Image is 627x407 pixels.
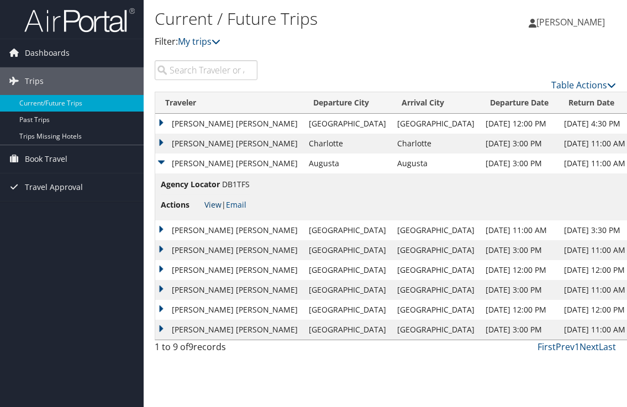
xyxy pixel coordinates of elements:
[392,320,480,340] td: [GEOGRAPHIC_DATA]
[303,134,392,154] td: Charlotte
[480,154,558,173] td: [DATE] 3:00 PM
[575,341,579,353] a: 1
[25,173,83,201] span: Travel Approval
[392,280,480,300] td: [GEOGRAPHIC_DATA]
[480,114,558,134] td: [DATE] 12:00 PM
[155,240,303,260] td: [PERSON_NAME] [PERSON_NAME]
[161,199,202,211] span: Actions
[303,280,392,300] td: [GEOGRAPHIC_DATA]
[178,35,220,47] a: My trips
[392,114,480,134] td: [GEOGRAPHIC_DATA]
[303,260,392,280] td: [GEOGRAPHIC_DATA]
[155,154,303,173] td: [PERSON_NAME] [PERSON_NAME]
[155,92,303,114] th: Traveler: activate to sort column ascending
[161,178,220,191] span: Agency Locator
[155,220,303,240] td: [PERSON_NAME] [PERSON_NAME]
[155,320,303,340] td: [PERSON_NAME] [PERSON_NAME]
[303,300,392,320] td: [GEOGRAPHIC_DATA]
[25,145,67,173] span: Book Travel
[392,220,480,240] td: [GEOGRAPHIC_DATA]
[556,341,575,353] a: Prev
[155,7,462,30] h1: Current / Future Trips
[480,300,558,320] td: [DATE] 12:00 PM
[155,280,303,300] td: [PERSON_NAME] [PERSON_NAME]
[155,300,303,320] td: [PERSON_NAME] [PERSON_NAME]
[303,154,392,173] td: Augusta
[303,240,392,260] td: [GEOGRAPHIC_DATA]
[480,220,558,240] td: [DATE] 11:00 AM
[303,320,392,340] td: [GEOGRAPHIC_DATA]
[222,179,250,189] span: DB1TFS
[25,39,70,67] span: Dashboards
[480,92,558,114] th: Departure Date: activate to sort column descending
[155,114,303,134] td: [PERSON_NAME] [PERSON_NAME]
[155,134,303,154] td: [PERSON_NAME] [PERSON_NAME]
[392,92,480,114] th: Arrival City: activate to sort column ascending
[25,67,44,95] span: Trips
[155,340,257,359] div: 1 to 9 of records
[579,341,599,353] a: Next
[303,92,392,114] th: Departure City: activate to sort column ascending
[155,35,462,49] p: Filter:
[480,260,558,280] td: [DATE] 12:00 PM
[480,280,558,300] td: [DATE] 3:00 PM
[392,260,480,280] td: [GEOGRAPHIC_DATA]
[392,154,480,173] td: Augusta
[24,7,135,33] img: airportal-logo.png
[226,199,246,210] a: Email
[536,16,605,28] span: [PERSON_NAME]
[303,220,392,240] td: [GEOGRAPHIC_DATA]
[155,260,303,280] td: [PERSON_NAME] [PERSON_NAME]
[392,134,480,154] td: Charlotte
[538,341,556,353] a: First
[155,60,257,80] input: Search Traveler or Arrival City
[188,341,193,353] span: 9
[392,240,480,260] td: [GEOGRAPHIC_DATA]
[303,114,392,134] td: [GEOGRAPHIC_DATA]
[599,341,616,353] a: Last
[480,320,558,340] td: [DATE] 3:00 PM
[204,199,222,210] a: View
[529,6,616,39] a: [PERSON_NAME]
[392,300,480,320] td: [GEOGRAPHIC_DATA]
[204,199,246,210] span: |
[551,79,616,91] a: Table Actions
[480,134,558,154] td: [DATE] 3:00 PM
[480,240,558,260] td: [DATE] 3:00 PM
